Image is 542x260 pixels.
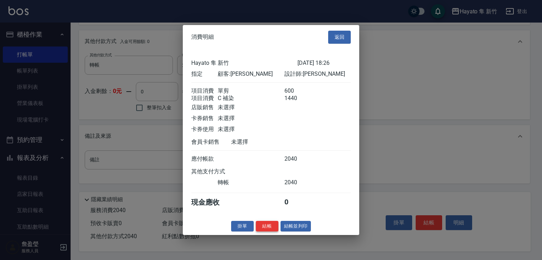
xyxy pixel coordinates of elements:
div: 600 [284,87,311,94]
div: 0 [284,197,311,207]
div: 未選擇 [218,114,284,122]
div: 項目消費 [191,87,218,94]
div: 未選擇 [231,138,297,146]
div: 2040 [284,179,311,186]
div: 會員卡銷售 [191,138,231,146]
div: 1440 [284,94,311,102]
div: Hayato 隼 新竹 [191,59,297,67]
div: 轉帳 [218,179,284,186]
div: 未選擇 [218,104,284,111]
div: 應付帳款 [191,155,218,162]
div: 顧客: [PERSON_NAME] [218,70,284,78]
div: 其他支付方式 [191,168,245,175]
button: 結帳 [256,221,278,231]
div: 項目消費 [191,94,218,102]
div: [DATE] 18:26 [297,59,351,67]
div: 卡券銷售 [191,114,218,122]
button: 結帳並列印 [281,221,311,231]
span: 消費明細 [191,33,214,41]
div: 2040 [284,155,311,162]
div: 現金應收 [191,197,231,207]
div: 卡券使用 [191,125,218,133]
div: 設計師: [PERSON_NAME] [284,70,351,78]
div: 指定 [191,70,218,78]
button: 返回 [328,31,351,44]
div: C 補染 [218,94,284,102]
div: 單剪 [218,87,284,94]
div: 未選擇 [218,125,284,133]
button: 掛單 [231,221,254,231]
div: 店販銷售 [191,104,218,111]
